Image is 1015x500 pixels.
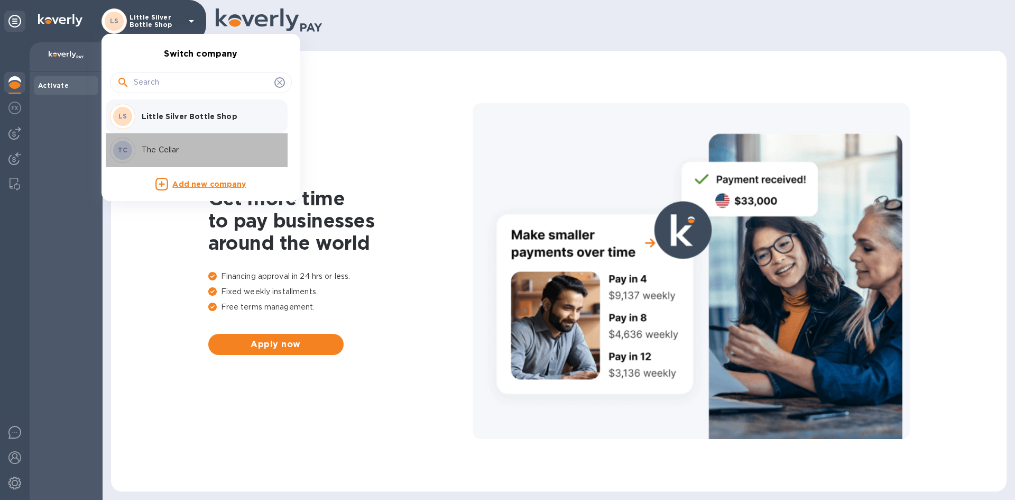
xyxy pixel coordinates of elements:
p: The Cellar [142,144,275,156]
p: Add new company [172,179,246,190]
p: Little Silver Bottle Shop [142,111,275,122]
b: TC [118,146,128,154]
input: Search [134,75,270,90]
b: LS [118,112,127,120]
